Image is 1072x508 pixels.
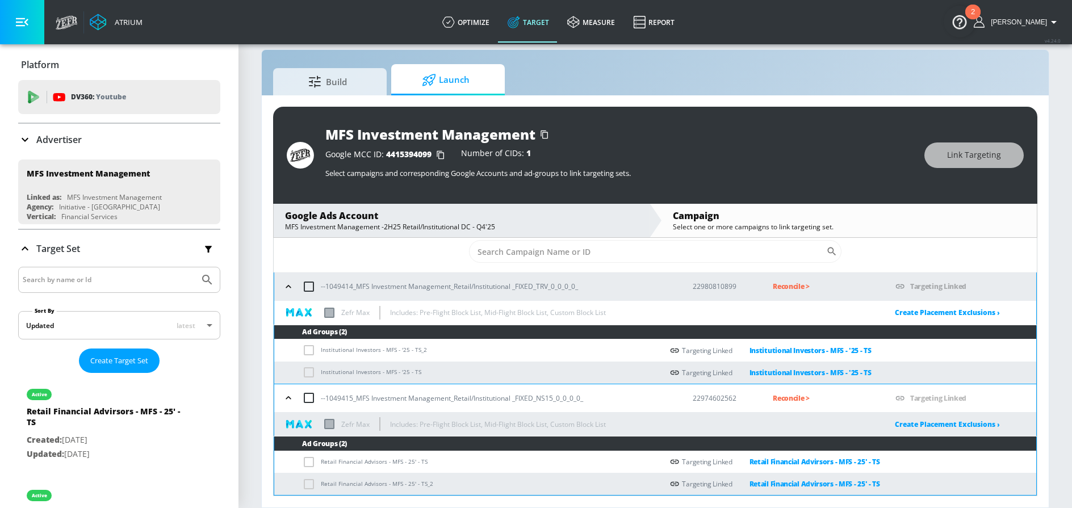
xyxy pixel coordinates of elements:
button: [PERSON_NAME] [974,15,1061,29]
span: 4415394099 [386,149,432,159]
p: Includes: Pre-Flight Block List, Mid-Flight Block List, Custom Block List [390,418,606,430]
div: MFS Investment Management [325,125,535,144]
th: Ad Groups (2) [274,325,1036,339]
div: 2 [971,12,975,27]
a: Targeting Linked [910,282,966,291]
div: MFS Investment ManagementLinked as:MFS Investment ManagementAgency:Initiative - [GEOGRAPHIC_DATA]... [18,159,220,224]
p: DV360: [71,91,126,103]
a: Retail Financial Advirsors - MFS - 25' - TS [732,477,880,490]
button: Open Resource Center, 2 new notifications [944,6,975,37]
div: activeRetail Financial Advirsors - MFS - 25' - TSCreated:[DATE]Updated:[DATE] [18,377,220,469]
span: Updated: [27,448,64,459]
div: DV360: Youtube [18,80,220,114]
label: Sort By [32,307,57,314]
p: 22974602562 [693,392,755,404]
span: Create Target Set [90,354,148,367]
p: Target Set [36,242,80,255]
a: Institutional Investors - MFS - '25 - TS [732,344,872,357]
div: Target Set [18,230,220,267]
div: Google MCC ID: [325,149,450,161]
p: Includes: Pre-Flight Block List, Mid-Flight Block List, Custom Block List [390,307,606,318]
span: Grouped Linked campaigns disable add groups selection. [302,457,321,465]
a: Create Placement Exclusions › [895,419,1000,429]
p: [DATE] [27,433,186,447]
td: Institutional Investors - MFS - '25 - TS [274,362,663,384]
div: MFS Investment Management [67,192,162,202]
p: Zefr Max [341,307,370,318]
td: Retail Financial Advisors - MFS - 25' - TS_2 [274,473,663,495]
div: Targeting Linked [682,455,880,468]
td: Retail Financial Advisors - MFS - 25' - TS [274,451,663,473]
div: Retail Financial Advirsors - MFS - 25' - TS [27,406,186,433]
div: MFS Investment Management [27,168,150,179]
a: Create Placement Exclusions › [895,308,1000,317]
p: Advertiser [36,133,82,146]
span: v 4.24.0 [1045,37,1061,44]
div: Financial Services [61,212,118,221]
p: [DATE] [27,447,186,461]
div: Targeting Linked [682,366,871,379]
a: Target [499,2,558,43]
span: login as: nathan.mistretta@zefr.com [986,18,1047,26]
p: Select campaigns and corresponding Google Accounts and ad-groups to link targeting sets. [325,168,913,178]
div: Platform [18,49,220,81]
td: Institutional Investors - MFS - '25 - TS_2 [274,339,663,362]
a: Report [624,2,684,43]
a: Targeting Linked [910,393,966,403]
p: Youtube [96,91,126,103]
div: Updated [26,321,54,330]
span: Grouped Linked campaigns disable add groups selection. [302,479,321,487]
a: Atrium [90,14,143,31]
p: Reconcile > [773,280,877,293]
input: Search Campaign Name or ID [469,240,826,263]
span: 1 [526,148,531,158]
div: active [32,493,47,498]
p: --1049415_MFS Investment Management_Retail/Institutional _FIXED_NS15_0_0_0_0_ [321,392,583,404]
a: measure [558,2,624,43]
button: Create Target Set [79,349,160,373]
div: Number of CIDs: [461,149,531,161]
th: Ad Groups (2) [274,436,1036,451]
a: Institutional Investors - MFS - '25 - TS [732,366,872,379]
div: Targeting Linked [682,477,880,490]
div: Atrium [110,17,143,27]
div: active [32,392,47,397]
div: Campaign [673,209,1025,222]
div: Targeting Linked [682,344,871,357]
p: Platform [21,58,59,71]
a: Retail Financial Advirsors - MFS - 25' - TS [732,455,880,468]
p: Zefr Max [341,418,370,430]
div: Agency: [27,202,53,212]
div: Google Ads AccountMFS Investment Management -2H25 Retail/Institutional DC - Q4'25 [274,204,649,237]
div: Google Ads Account [285,209,638,222]
p: Reconcile > [773,392,877,405]
div: Search CID Name or Number [469,240,841,263]
span: Launch [403,66,489,94]
span: Build [284,68,371,95]
div: Initiative - [GEOGRAPHIC_DATA] [59,202,160,212]
p: --1049414_MFS Investment Management_Retail/Institutional _FIXED_TRV_0_0_0_0_ [321,280,578,292]
div: Vertical: [27,212,56,221]
a: optimize [433,2,499,43]
div: Linked as: [27,192,61,202]
input: Search by name or Id [23,272,195,287]
div: Select one or more campaigns to link targeting set. [673,222,1025,232]
span: Created: [27,434,62,445]
div: MFS Investment Management -2H25 Retail/Institutional DC - Q4'25 [285,222,638,232]
p: 22980810899 [693,280,755,292]
div: Advertiser [18,124,220,156]
span: latest [177,321,195,330]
